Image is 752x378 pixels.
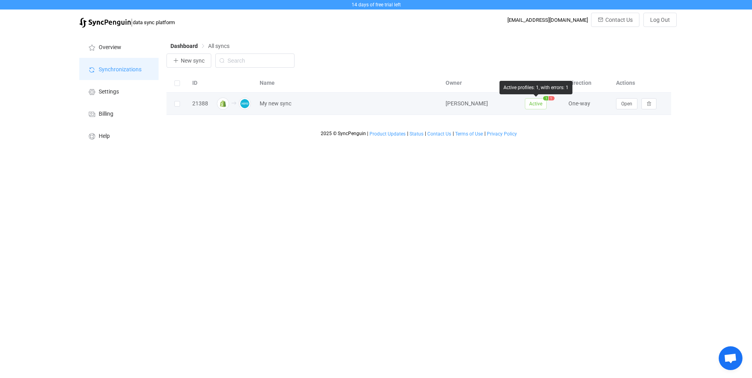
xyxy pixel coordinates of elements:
[352,2,401,8] span: 14 days of free trial left
[499,81,572,94] div: Active profiles: 1, with errors: 1
[409,131,423,137] span: Status
[79,18,131,28] img: syncpenguin.svg
[99,67,142,73] span: Synchronizations
[643,13,677,27] button: Log Out
[507,17,588,23] div: [EMAIL_ADDRESS][DOMAIN_NAME]
[260,99,291,108] span: My new sync
[486,131,517,137] a: Privacy Policy
[170,43,198,49] span: Dashboard
[591,13,639,27] button: Contact Us
[166,53,211,68] button: New sync
[484,131,486,136] span: |
[616,98,637,109] button: Open
[427,131,452,137] a: Contact Us
[621,101,632,107] span: Open
[564,99,612,108] div: One-way
[427,131,451,137] span: Contact Us
[79,80,159,102] a: Settings
[215,53,295,68] input: Search
[79,36,159,58] a: Overview
[79,58,159,80] a: Synchronizations
[99,89,119,95] span: Settings
[525,98,547,109] span: Active
[79,17,175,28] a: |data sync platform
[367,131,368,136] span: |
[407,131,408,136] span: |
[79,124,159,147] a: Help
[564,78,612,88] div: Direction
[99,133,110,139] span: Help
[181,57,205,64] span: New sync
[79,102,159,124] a: Billing
[188,78,212,88] div: ID
[239,97,251,110] img: xero.png
[605,17,633,23] span: Contact Us
[719,346,742,370] div: Open chat
[99,111,113,117] span: Billing
[188,99,212,108] div: 21388
[321,131,366,136] span: 2025 © SyncPenguin
[170,43,230,49] div: Breadcrumb
[612,78,672,88] div: Actions
[442,78,521,88] div: Owner
[131,17,133,28] span: |
[455,131,483,137] a: Terms of Use
[133,19,175,25] span: data sync platform
[446,100,488,107] span: [PERSON_NAME]
[616,100,637,107] a: Open
[453,131,454,136] span: |
[208,43,230,49] span: All syncs
[409,131,424,137] a: Status
[217,97,229,110] img: shopify.png
[549,96,555,100] span: 1
[521,78,564,88] div: Status
[425,131,426,136] span: |
[99,44,121,51] span: Overview
[369,131,406,137] a: Product Updates
[543,96,548,100] span: 1
[487,131,517,137] span: Privacy Policy
[256,78,442,88] div: Name
[650,17,670,23] span: Log Out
